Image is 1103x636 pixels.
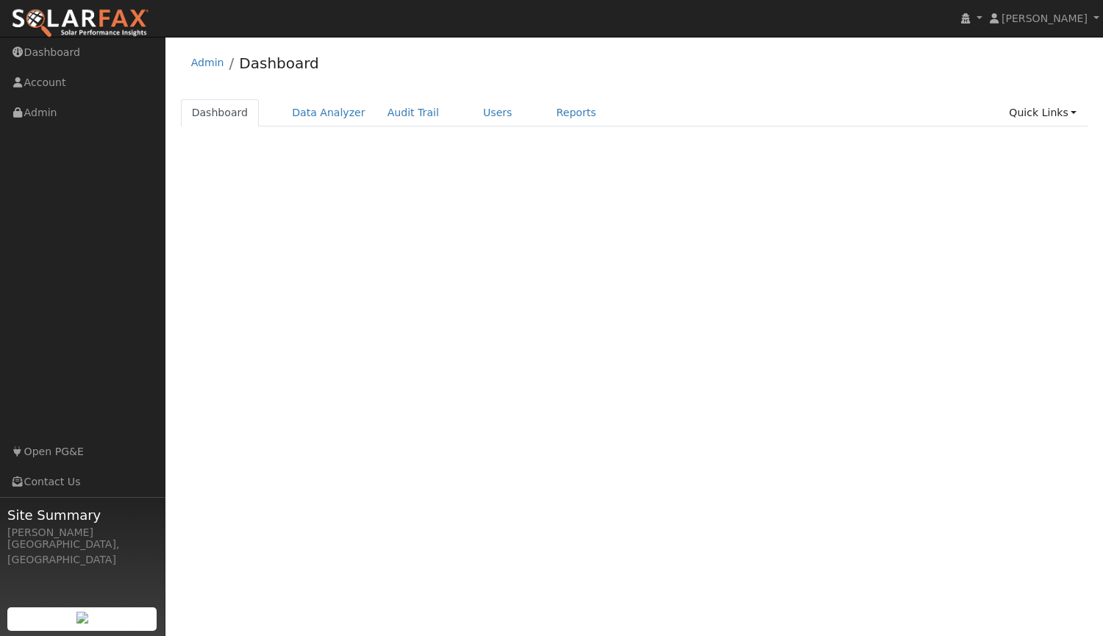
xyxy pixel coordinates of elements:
span: [PERSON_NAME] [1002,12,1088,24]
a: Quick Links [998,99,1088,126]
div: [GEOGRAPHIC_DATA], [GEOGRAPHIC_DATA] [7,537,157,568]
img: SolarFax [11,8,149,39]
a: Dashboard [181,99,260,126]
a: Dashboard [239,54,319,72]
span: Site Summary [7,505,157,525]
a: Users [472,99,524,126]
a: Reports [546,99,607,126]
a: Admin [191,57,224,68]
a: Data Analyzer [281,99,376,126]
div: [PERSON_NAME] [7,525,157,540]
a: Audit Trail [376,99,450,126]
img: retrieve [76,612,88,624]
